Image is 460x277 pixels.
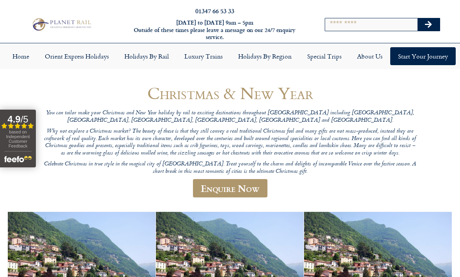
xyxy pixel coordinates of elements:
p: Celebrate Christmas in true style in the magical city of [GEOGRAPHIC_DATA]. Treat yourself to the... [43,161,417,175]
h1: Christmas & New Year [43,84,417,102]
button: Search [418,18,440,31]
a: 01347 66 53 33 [195,6,234,15]
a: Holidays by Rail [117,47,177,65]
nav: Menu [4,47,456,65]
p: Why not explore a Christmas market? The beauty of these is that they still convey a real traditio... [43,128,417,157]
a: Luxury Trains [177,47,230,65]
a: Orient Express Holidays [37,47,117,65]
a: Start your Journey [390,47,456,65]
a: Holidays by Region [230,47,299,65]
a: About Us [349,47,390,65]
h6: [DATE] to [DATE] 9am – 5pm Outside of these times please leave a message on our 24/7 enquiry serv... [125,19,305,41]
img: Planet Rail Train Holidays Logo [30,17,92,32]
a: Home [5,47,37,65]
p: You can tailor make your Christmas and New Year holiday by rail to exciting destinations througho... [43,110,417,124]
a: Enquire Now [193,179,267,197]
a: Special Trips [299,47,349,65]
